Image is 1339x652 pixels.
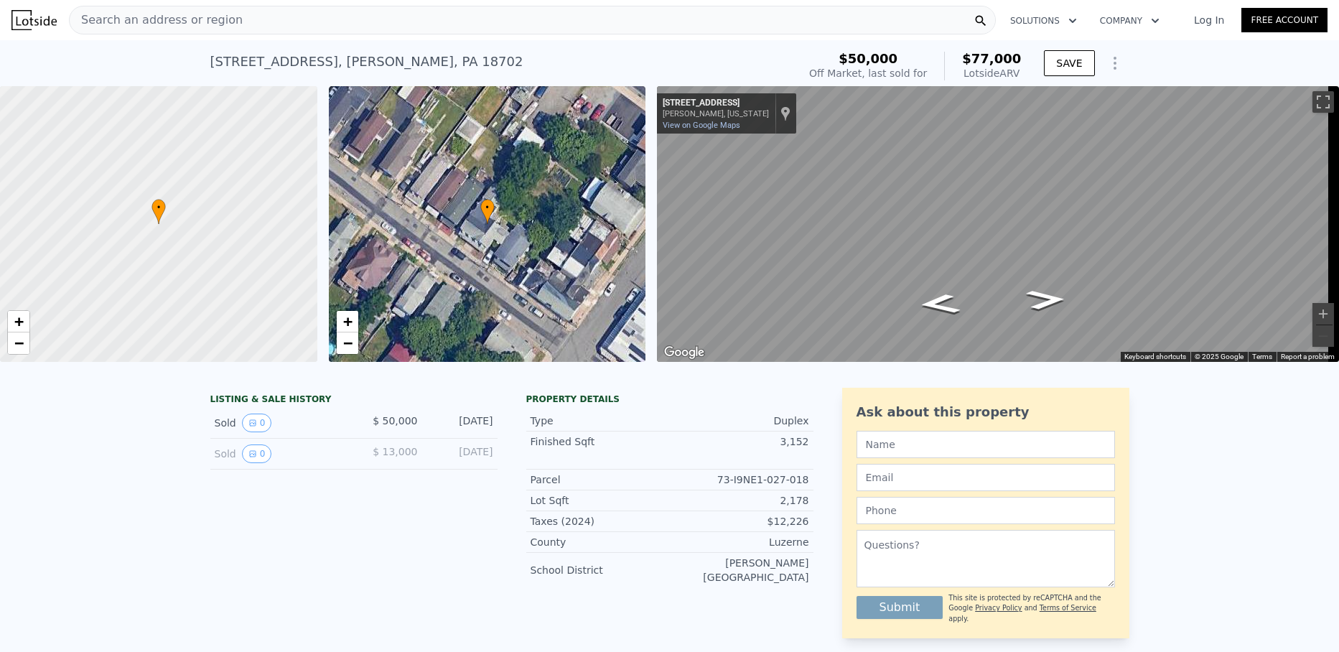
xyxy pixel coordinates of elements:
[948,593,1114,624] div: This site is protected by reCAPTCHA and the Google and apply.
[1040,604,1096,612] a: Terms of Service
[901,289,978,319] path: Go Northwest, Prospect St
[210,52,523,72] div: [STREET_ADDRESS] , [PERSON_NAME] , PA 18702
[14,334,24,352] span: −
[531,493,670,508] div: Lot Sqft
[1009,285,1083,315] path: Go Southeast, Prospect St
[663,98,769,109] div: [STREET_ADDRESS]
[531,514,670,528] div: Taxes (2024)
[857,497,1115,524] input: Phone
[531,414,670,428] div: Type
[215,444,342,463] div: Sold
[670,535,809,549] div: Luzerne
[531,563,670,577] div: School District
[657,86,1339,362] div: Map
[661,343,708,362] img: Google
[857,402,1115,422] div: Ask about this property
[1177,13,1241,27] a: Log In
[480,199,495,224] div: •
[480,201,495,214] span: •
[670,434,809,449] div: 3,152
[1101,49,1129,78] button: Show Options
[429,444,493,463] div: [DATE]
[780,106,790,121] a: Show location on map
[962,51,1021,66] span: $77,000
[1195,353,1244,360] span: © 2025 Google
[429,414,493,432] div: [DATE]
[809,66,927,80] div: Off Market, last sold for
[857,596,943,619] button: Submit
[975,604,1022,612] a: Privacy Policy
[657,86,1339,362] div: Street View
[670,514,809,528] div: $12,226
[14,312,24,330] span: +
[661,343,708,362] a: Open this area in Google Maps (opens a new window)
[373,415,417,427] span: $ 50,000
[1241,8,1328,32] a: Free Account
[670,414,809,428] div: Duplex
[337,311,358,332] a: Zoom in
[839,51,897,66] span: $50,000
[670,556,809,585] div: [PERSON_NAME][GEOGRAPHIC_DATA]
[531,472,670,487] div: Parcel
[670,493,809,508] div: 2,178
[242,444,272,463] button: View historical data
[663,121,740,130] a: View on Google Maps
[215,414,342,432] div: Sold
[1312,91,1334,113] button: Toggle fullscreen view
[337,332,358,354] a: Zoom out
[151,199,166,224] div: •
[151,201,166,214] span: •
[8,332,29,354] a: Zoom out
[857,464,1115,491] input: Email
[242,414,272,432] button: View historical data
[342,334,352,352] span: −
[1312,325,1334,347] button: Zoom out
[962,66,1021,80] div: Lotside ARV
[663,109,769,118] div: [PERSON_NAME], [US_STATE]
[8,311,29,332] a: Zoom in
[342,312,352,330] span: +
[70,11,243,29] span: Search an address or region
[1312,303,1334,325] button: Zoom in
[1281,353,1335,360] a: Report a problem
[526,393,813,405] div: Property details
[531,434,670,449] div: Finished Sqft
[1124,352,1186,362] button: Keyboard shortcuts
[1088,8,1171,34] button: Company
[210,393,498,408] div: LISTING & SALE HISTORY
[1044,50,1094,76] button: SAVE
[857,431,1115,458] input: Name
[373,446,417,457] span: $ 13,000
[531,535,670,549] div: County
[670,472,809,487] div: 73-I9NE1-027-018
[11,10,57,30] img: Lotside
[999,8,1088,34] button: Solutions
[1252,353,1272,360] a: Terms (opens in new tab)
